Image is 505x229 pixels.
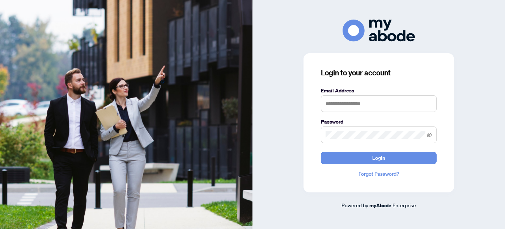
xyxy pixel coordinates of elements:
span: Enterprise [392,202,416,208]
button: Login [321,152,437,164]
h3: Login to your account [321,68,437,78]
label: Password [321,118,437,126]
span: Powered by [341,202,368,208]
span: eye-invisible [427,132,432,137]
a: myAbode [369,201,391,209]
img: ma-logo [343,20,415,42]
a: Forgot Password? [321,170,437,178]
span: Login [372,152,385,164]
label: Email Address [321,87,437,95]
